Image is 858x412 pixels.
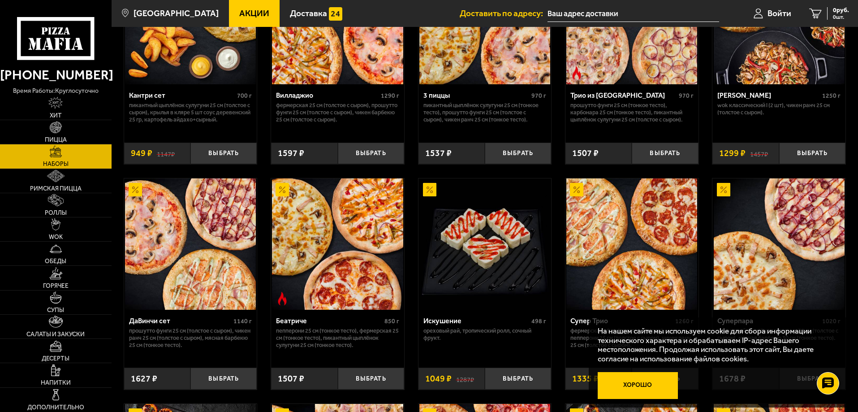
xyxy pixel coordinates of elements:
[833,14,849,20] span: 0 шт.
[129,102,252,123] p: Пикантный цыплёнок сулугуни 25 см (толстое с сыром), крылья в кляре 5 шт соус деревенский 25 гр, ...
[329,7,342,21] img: 15daf4d41897b9f0e9f617042186c801.svg
[423,91,530,100] div: 3 пиццы
[425,374,452,383] span: 1049 ₽
[50,113,62,119] span: Хит
[45,137,67,143] span: Пицца
[572,374,599,383] span: 1335 ₽
[131,149,152,158] span: 949 ₽
[276,183,289,196] img: Акционный
[418,178,552,309] a: АкционныйИскушение
[460,9,548,17] span: Доставить по адресу:
[27,404,84,411] span: Дополнительно
[717,317,820,325] div: Суперпара
[767,9,791,17] span: Войти
[598,326,832,364] p: На нашем сайте мы используем cookie для сбора информации технического характера и обрабатываем IP...
[338,368,404,390] button: Выбрать
[570,66,583,80] img: Острое блюдо
[26,331,85,338] span: Салаты и закуски
[42,356,69,362] span: Десерты
[531,317,546,325] span: 498 г
[276,317,382,325] div: Беатриче
[485,368,551,390] button: Выбрать
[129,91,235,100] div: Кантри сет
[381,92,399,100] span: 1290 г
[233,317,252,325] span: 1140 г
[125,178,256,309] img: ДаВинчи сет
[276,91,379,100] div: Вилладжио
[719,149,746,158] span: 1299 ₽
[423,317,530,325] div: Искушение
[129,327,252,349] p: Прошутто Фунги 25 см (толстое с сыром), Чикен Ранч 25 см (толстое с сыром), Мясная Барбекю 25 см ...
[717,183,730,196] img: Акционный
[131,374,157,383] span: 1627 ₽
[598,372,678,399] button: Хорошо
[278,374,304,383] span: 1507 ₽
[290,9,327,17] span: Доставка
[570,91,677,100] div: Трио из [GEOGRAPHIC_DATA]
[45,258,66,265] span: Обеды
[423,327,547,342] p: Ореховый рай, Тропический ролл, Сочный фрукт.
[531,92,546,100] span: 970 г
[570,102,694,123] p: Прошутто Фунги 25 см (тонкое тесто), Карбонара 25 см (тонкое тесто), Пикантный цыплёнок сулугуни ...
[45,210,67,216] span: Роллы
[134,9,219,17] span: [GEOGRAPHIC_DATA]
[49,234,63,240] span: WOK
[190,368,257,390] button: Выбрать
[566,178,697,309] img: Супер Трио
[272,178,403,309] img: Беатриче
[239,9,269,17] span: Акции
[419,178,550,309] img: Искушение
[423,183,436,196] img: Акционный
[822,92,841,100] span: 1250 г
[750,149,768,158] s: 1457 ₽
[548,5,719,22] input: Ваш адрес доставки
[425,149,452,158] span: 1537 ₽
[485,143,551,165] button: Выбрать
[717,102,841,116] p: Wok классический L (2 шт), Чикен Ранч 25 см (толстое с сыром).
[714,178,845,309] img: Суперпара
[43,161,69,167] span: Наборы
[570,183,583,196] img: Акционный
[271,178,404,309] a: АкционныйОстрое блюдоБеатриче
[423,102,547,123] p: Пикантный цыплёнок сулугуни 25 см (тонкое тесто), Прошутто Фунги 25 см (толстое с сыром), Чикен Р...
[129,183,142,196] img: Акционный
[47,307,64,313] span: Супы
[779,143,845,165] button: Выбрать
[129,317,232,325] div: ДаВинчи сет
[833,7,849,13] span: 0 руб.
[30,186,82,192] span: Римская пицца
[124,178,257,309] a: АкционныйДаВинчи сет
[570,317,673,325] div: Супер Трио
[278,149,304,158] span: 1597 ₽
[276,292,289,305] img: Острое блюдо
[572,149,599,158] span: 1507 ₽
[276,327,399,349] p: Пепперони 25 см (тонкое тесто), Фермерская 25 см (тонкое тесто), Пикантный цыплёнок сулугуни 25 с...
[276,102,399,123] p: Фермерская 25 см (толстое с сыром), Прошутто Фунги 25 см (толстое с сыром), Чикен Барбекю 25 см (...
[712,178,845,309] a: АкционныйСуперпара
[632,143,698,165] button: Выбрать
[237,92,252,100] span: 700 г
[570,327,694,349] p: Фермерская 25 см (толстое с сыром), Пепперони 25 см (толстое с сыром), Чикен Ранч 25 см (толстое ...
[338,143,404,165] button: Выбрать
[456,374,474,383] s: 1287 ₽
[41,380,71,386] span: Напитки
[565,178,698,309] a: АкционныйСупер Трио
[43,283,69,289] span: Горячее
[679,92,694,100] span: 970 г
[190,143,257,165] button: Выбрать
[384,317,399,325] span: 850 г
[717,91,820,100] div: [PERSON_NAME]
[157,149,175,158] s: 1147 ₽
